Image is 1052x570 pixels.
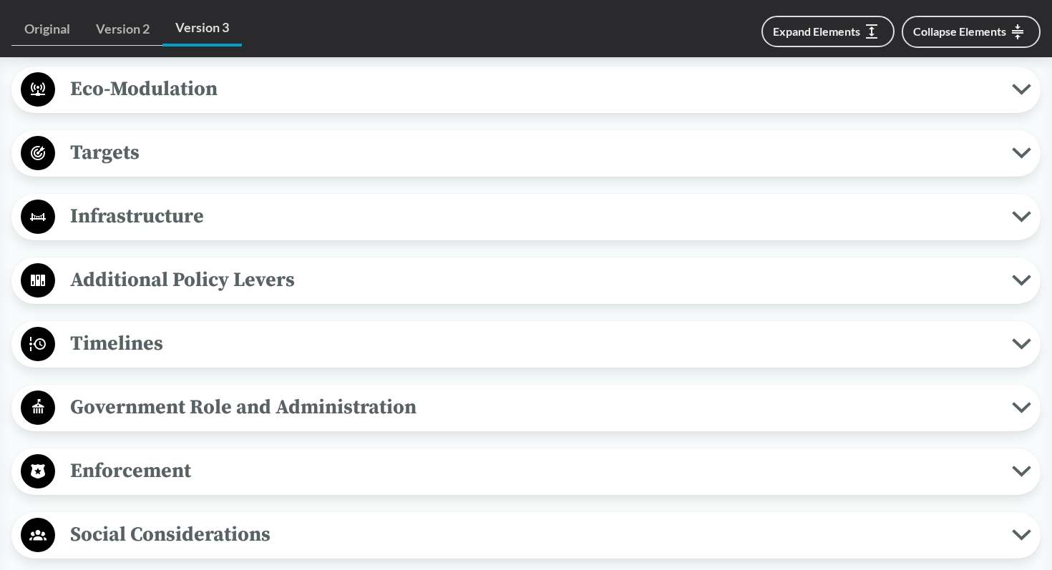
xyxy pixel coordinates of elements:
button: Enforcement [16,453,1036,490]
button: Targets [16,135,1036,172]
a: Version 3 [162,11,242,46]
button: Infrastructure [16,199,1036,235]
button: Social Considerations [16,517,1036,554]
a: Original [11,13,83,46]
span: Targets [55,137,1012,169]
button: Collapse Elements [902,16,1041,48]
span: Social Considerations [55,519,1012,551]
span: Additional Policy Levers [55,264,1012,296]
span: Timelines [55,328,1012,360]
button: Expand Elements [761,16,895,47]
button: Timelines [16,326,1036,363]
span: Enforcement [55,455,1012,487]
span: Eco-Modulation [55,73,1012,105]
button: Eco-Modulation [16,72,1036,108]
button: Government Role and Administration [16,390,1036,426]
span: Government Role and Administration [55,391,1012,423]
span: Infrastructure [55,200,1012,232]
button: Additional Policy Levers [16,262,1036,299]
a: Version 2 [83,13,162,46]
